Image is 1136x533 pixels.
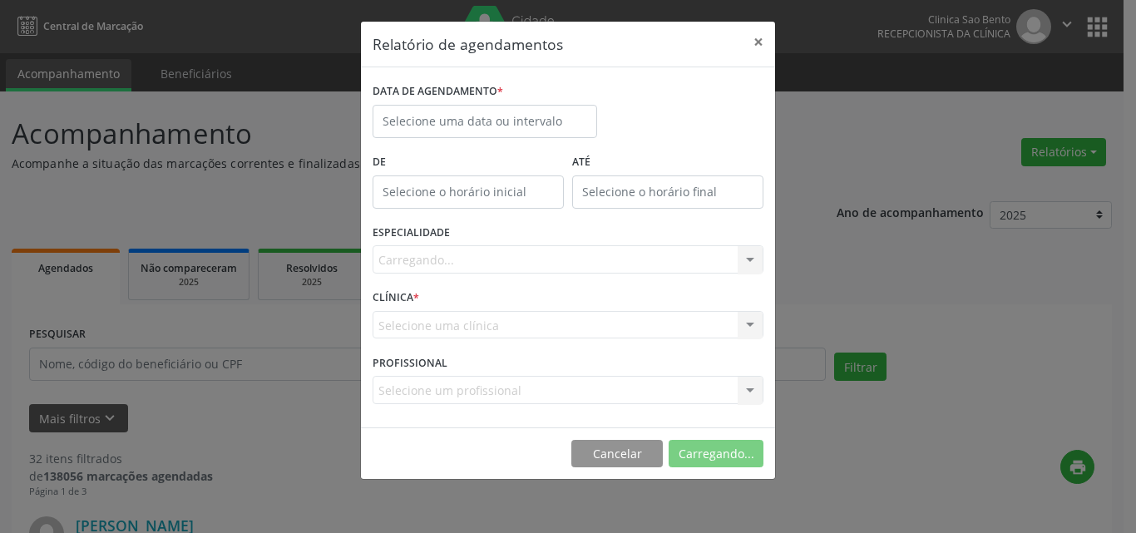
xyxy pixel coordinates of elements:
label: ESPECIALIDADE [373,220,450,246]
label: ATÉ [572,150,763,175]
button: Carregando... [669,440,763,468]
input: Selecione o horário final [572,175,763,209]
input: Selecione uma data ou intervalo [373,105,597,138]
button: Close [742,22,775,62]
h5: Relatório de agendamentos [373,33,563,55]
label: De [373,150,564,175]
label: CLÍNICA [373,285,419,311]
input: Selecione o horário inicial [373,175,564,209]
label: PROFISSIONAL [373,350,447,376]
button: Cancelar [571,440,663,468]
label: DATA DE AGENDAMENTO [373,79,503,105]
